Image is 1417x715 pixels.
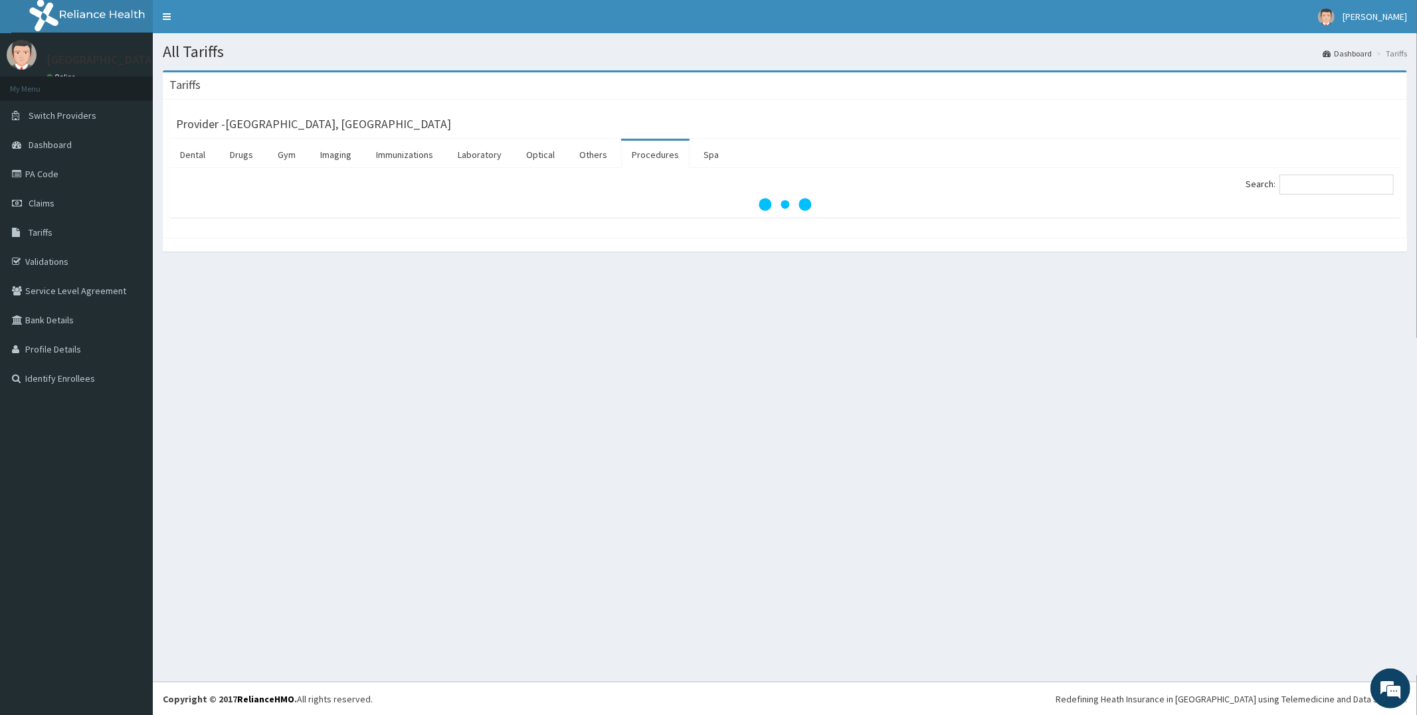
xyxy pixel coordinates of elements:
li: Tariffs [1373,48,1407,59]
a: Drugs [219,141,264,169]
span: Switch Providers [29,110,96,121]
a: Online [47,72,78,82]
input: Search: [1279,175,1394,195]
span: [PERSON_NAME] [1343,11,1407,23]
a: Dashboard [1323,48,1372,59]
svg: audio-loading [759,178,812,231]
span: Tariffs [29,226,52,238]
span: Claims [29,197,54,209]
a: Others [569,141,618,169]
span: Dashboard [29,139,72,151]
a: Spa [693,141,729,169]
a: Procedures [621,141,690,169]
a: Optical [516,141,565,169]
a: Immunizations [365,141,444,169]
div: Redefining Heath Insurance in [GEOGRAPHIC_DATA] using Telemedicine and Data Science! [1056,692,1407,706]
a: RelianceHMO [237,693,294,705]
label: Search: [1246,175,1394,195]
h3: Provider - [GEOGRAPHIC_DATA], [GEOGRAPHIC_DATA] [176,118,451,130]
a: Dental [169,141,216,169]
a: Laboratory [447,141,512,169]
p: [GEOGRAPHIC_DATA] ABUJA [47,54,192,66]
a: Imaging [310,141,362,169]
img: User Image [1318,9,1335,25]
strong: Copyright © 2017 . [163,693,297,705]
h1: All Tariffs [163,43,1407,60]
a: Gym [267,141,306,169]
h3: Tariffs [169,79,201,91]
img: User Image [7,40,37,70]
